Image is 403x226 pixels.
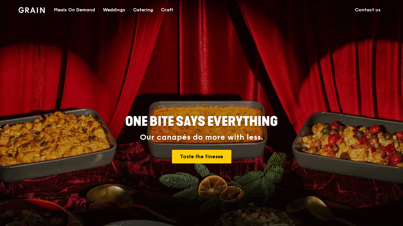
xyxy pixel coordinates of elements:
a: Weddings [99,0,129,20]
div: Weddings [103,0,125,20]
div: Our canapés do more with less. [85,133,318,142]
a: Taste the finesse [172,150,231,163]
img: Grain [18,7,45,13]
a: Catering [129,0,157,20]
div: Catering [133,0,153,20]
a: Contact us [351,0,385,20]
div: Craft [161,0,173,20]
div: Meals On Demand [54,0,95,20]
a: Craft [157,0,177,20]
span: ONE BITE SAYS EVERYTHING [125,114,278,129]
